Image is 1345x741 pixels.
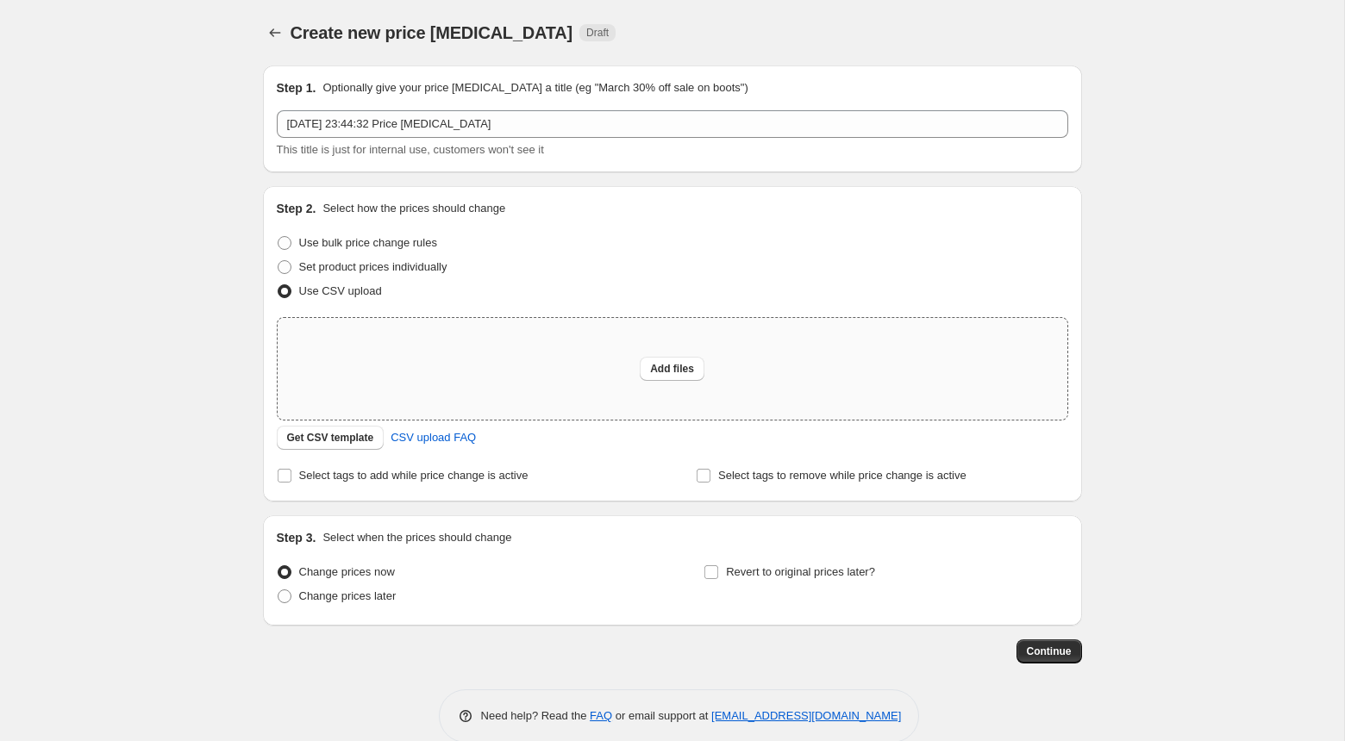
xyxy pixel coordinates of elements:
span: Get CSV template [287,431,374,445]
h2: Step 2. [277,200,316,217]
button: Get CSV template [277,426,385,450]
span: Revert to original prices later? [726,565,875,578]
span: or email support at [612,709,711,722]
span: Create new price [MEDICAL_DATA] [291,23,573,42]
span: This title is just for internal use, customers won't see it [277,143,544,156]
a: [EMAIL_ADDRESS][DOMAIN_NAME] [711,709,901,722]
span: Draft [586,26,609,40]
span: Change prices now [299,565,395,578]
span: Use bulk price change rules [299,236,437,249]
span: Continue [1027,644,1072,658]
p: Select how the prices should change [322,200,505,217]
p: Optionally give your price [MEDICAL_DATA] a title (eg "March 30% off sale on boots") [322,79,748,97]
p: Select when the prices should change [322,529,511,546]
h2: Step 1. [277,79,316,97]
button: Continue [1017,639,1082,663]
h2: Step 3. [277,529,316,546]
span: Set product prices individually [299,260,447,273]
span: Select tags to remove while price change is active [718,469,967,482]
a: CSV upload FAQ [380,424,486,451]
span: Add files [650,362,694,376]
button: Price change jobs [263,21,287,45]
input: 30% off holiday sale [277,110,1068,138]
span: Select tags to add while price change is active [299,469,529,482]
span: Need help? Read the [481,709,591,722]
span: CSV upload FAQ [391,429,476,446]
button: Add files [640,357,704,381]
a: FAQ [590,709,612,722]
span: Use CSV upload [299,284,382,297]
span: Change prices later [299,589,397,602]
